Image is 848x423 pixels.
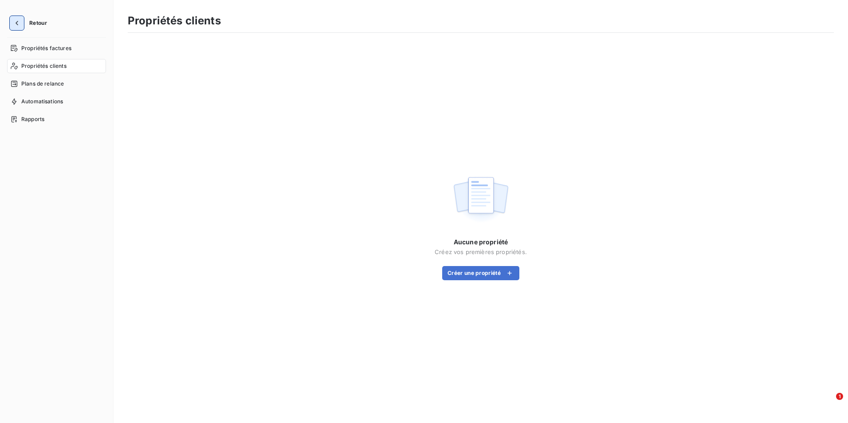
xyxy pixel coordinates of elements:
a: Propriétés clients [7,59,106,73]
span: Plans de relance [21,80,64,88]
button: Retour [7,16,54,30]
span: Rapports [21,115,44,123]
a: Rapports [7,112,106,126]
img: empty state [452,172,509,227]
h3: Propriétés clients [128,13,221,29]
span: Propriétés clients [21,62,67,70]
span: Automatisations [21,98,63,106]
a: Propriétés factures [7,41,106,55]
span: Créez vos premières propriétés. [435,248,527,255]
span: Aucune propriété [454,238,508,247]
a: Plans de relance [7,77,106,91]
iframe: Intercom live chat [818,393,839,414]
span: Retour [29,20,47,26]
button: Créer une propriété [442,266,519,280]
span: Propriétés factures [21,44,71,52]
a: Automatisations [7,94,106,109]
span: 1 [836,393,843,400]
